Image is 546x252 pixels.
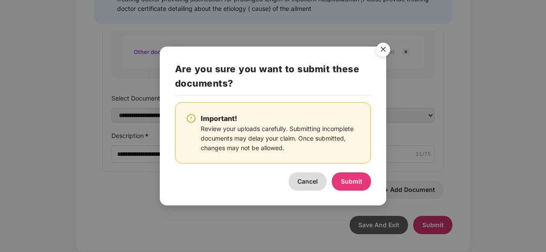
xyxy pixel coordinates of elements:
[201,113,361,124] div: Important!
[341,178,362,185] span: Submit
[175,61,371,95] h2: Are you sure you want to submit these documents?
[289,172,327,191] button: Cancel
[332,172,371,191] button: Submit
[371,38,394,62] button: Close
[201,124,361,153] div: Review your uploads carefully. Submitting incomplete documents may delay your claim. Once submitt...
[186,113,196,124] img: svg+xml;base64,PHN2ZyBpZD0iV2FybmluZ18tXzI0eDI0IiBkYXRhLW5hbWU9Ildhcm5pbmcgLSAyNHgyNCIgeG1sbnM9Im...
[371,38,395,63] img: svg+xml;base64,PHN2ZyB4bWxucz0iaHR0cDovL3d3dy53My5vcmcvMjAwMC9zdmciIHdpZHRoPSI1NiIgaGVpZ2h0PSI1Ni...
